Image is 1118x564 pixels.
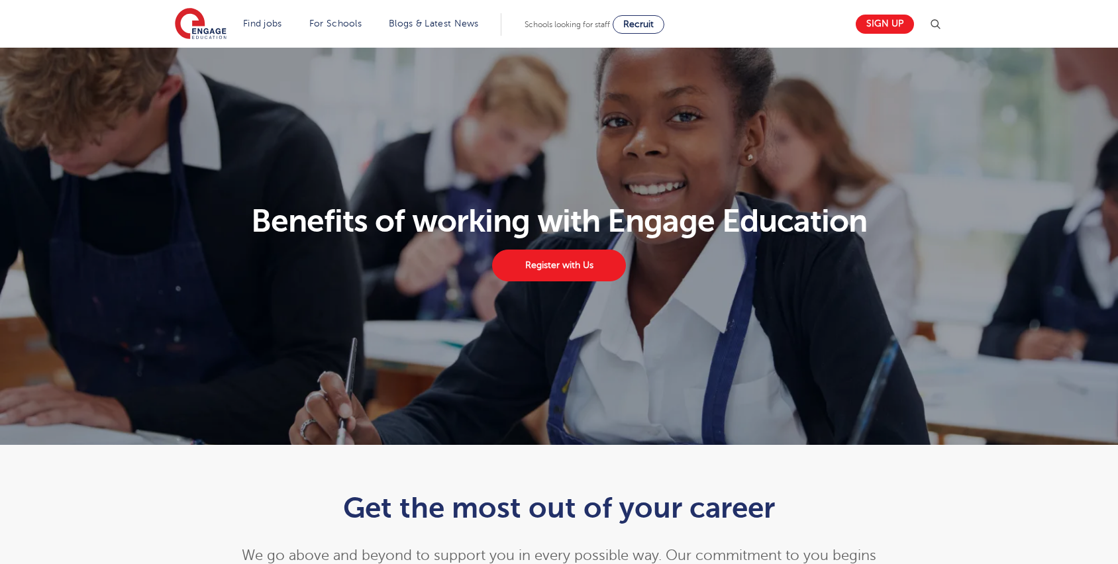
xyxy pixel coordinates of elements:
[856,15,914,34] a: Sign up
[623,19,654,29] span: Recruit
[613,15,664,34] a: Recruit
[492,250,626,281] a: Register with Us
[168,205,951,237] h1: Benefits of working with Engage Education
[525,20,610,29] span: Schools looking for staff
[309,19,362,28] a: For Schools
[234,491,884,524] h1: Get the most out of your career
[175,8,227,41] img: Engage Education
[243,19,282,28] a: Find jobs
[389,19,479,28] a: Blogs & Latest News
